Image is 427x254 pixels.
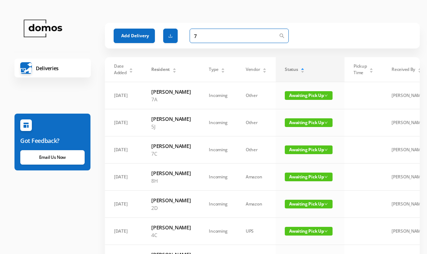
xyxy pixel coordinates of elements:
[200,218,237,245] td: Incoming
[172,67,177,71] div: Sort
[237,109,276,136] td: Other
[418,67,422,71] div: Sort
[105,191,142,218] td: [DATE]
[221,67,225,71] div: Sort
[151,177,191,185] p: 8H
[151,115,191,123] h6: [PERSON_NAME]
[285,145,333,154] span: Awaiting Pick Up
[151,196,191,204] h6: [PERSON_NAME]
[114,29,155,43] button: Add Delivery
[246,66,260,73] span: Vendor
[151,66,170,73] span: Resident
[151,123,191,130] p: 5J
[324,202,328,206] i: icon: down
[200,136,237,164] td: Incoming
[105,82,142,109] td: [DATE]
[151,231,191,239] p: 4C
[129,67,133,69] i: icon: caret-up
[237,164,276,191] td: Amazon
[300,67,305,71] div: Sort
[151,224,191,231] h6: [PERSON_NAME]
[369,67,373,69] i: icon: caret-up
[418,70,422,72] i: icon: caret-down
[237,218,276,245] td: UPS
[262,67,267,71] div: Sort
[172,70,176,72] i: icon: caret-down
[324,175,328,179] i: icon: down
[129,67,133,71] div: Sort
[237,82,276,109] td: Other
[324,229,328,233] i: icon: down
[418,67,422,69] i: icon: caret-up
[172,67,176,69] i: icon: caret-up
[354,63,367,76] span: Pickup Time
[279,33,284,38] i: icon: search
[324,121,328,124] i: icon: down
[209,66,218,73] span: Type
[221,67,225,69] i: icon: caret-up
[151,204,191,212] p: 2D
[285,66,298,73] span: Status
[285,200,333,208] span: Awaiting Pick Up
[301,67,305,69] i: icon: caret-up
[151,150,191,157] p: 7C
[392,66,415,73] span: Received By
[285,118,333,127] span: Awaiting Pick Up
[200,164,237,191] td: Incoming
[221,70,225,72] i: icon: caret-down
[369,70,373,72] i: icon: caret-down
[151,142,191,150] h6: [PERSON_NAME]
[14,59,91,77] a: Deliveries
[20,136,85,145] h6: Got Feedback?
[163,29,178,43] button: icon: download
[237,136,276,164] td: Other
[324,94,328,97] i: icon: down
[105,136,142,164] td: [DATE]
[263,70,267,72] i: icon: caret-down
[200,191,237,218] td: Incoming
[263,67,267,69] i: icon: caret-up
[190,29,289,43] input: Search for delivery...
[114,63,127,76] span: Date Added
[151,88,191,96] h6: [PERSON_NAME]
[20,150,85,165] a: Email Us Now
[129,70,133,72] i: icon: caret-down
[151,96,191,103] p: 7A
[105,164,142,191] td: [DATE]
[200,109,237,136] td: Incoming
[369,67,373,71] div: Sort
[105,109,142,136] td: [DATE]
[285,227,333,236] span: Awaiting Pick Up
[285,91,333,100] span: Awaiting Pick Up
[285,173,333,181] span: Awaiting Pick Up
[237,191,276,218] td: Amazon
[324,148,328,152] i: icon: down
[301,70,305,72] i: icon: caret-down
[151,169,191,177] h6: [PERSON_NAME]
[200,82,237,109] td: Incoming
[105,218,142,245] td: [DATE]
